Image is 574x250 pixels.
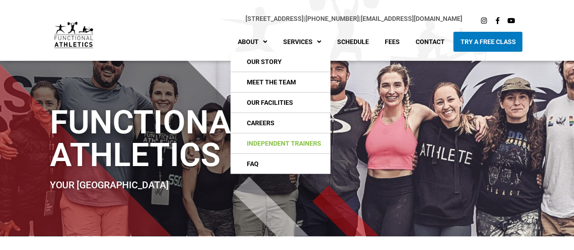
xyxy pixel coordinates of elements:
a: Try A Free Class [453,32,522,52]
a: [EMAIL_ADDRESS][DOMAIN_NAME] [361,15,462,22]
a: Meet The Team [231,72,330,92]
a: Services [276,32,328,52]
a: Independent Trainers [231,133,330,153]
a: Our Story [231,52,330,72]
h1: Functional Athletics [50,106,331,172]
img: default-logo [54,22,93,48]
p: | [111,14,462,24]
a: About [231,32,274,52]
span: | [245,15,305,22]
h2: Your [GEOGRAPHIC_DATA] [50,181,331,190]
a: [STREET_ADDRESS] [245,15,304,22]
a: Careers [231,113,330,133]
a: Fees [378,32,406,52]
a: Schedule [330,32,375,52]
a: Contact [408,32,451,52]
a: [PHONE_NUMBER] [305,15,359,22]
a: Our Facilities [231,93,330,113]
a: FAQ [231,154,330,174]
